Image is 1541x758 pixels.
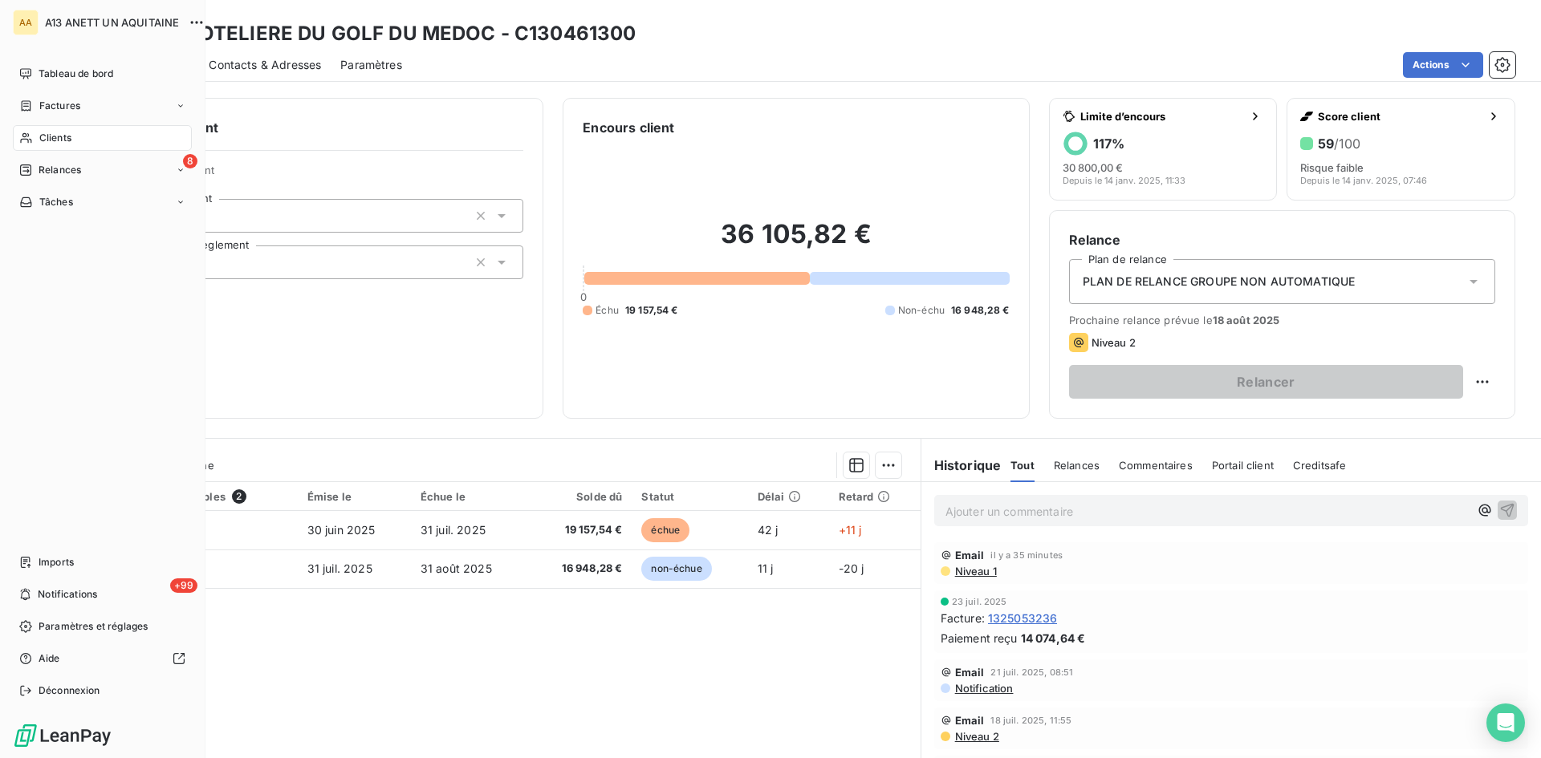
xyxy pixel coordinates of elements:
span: 30 juin 2025 [307,523,376,537]
span: Paramètres et réglages [39,619,148,634]
span: 19 157,54 € [625,303,678,318]
span: Imports [39,555,74,570]
span: Risque faible [1300,161,1364,174]
span: 1325053236 [988,610,1058,626]
span: +99 [170,578,197,593]
span: -20 j [839,561,864,575]
span: Creditsafe [1293,459,1347,472]
a: Tableau de bord [13,61,192,87]
span: 0 [580,290,587,303]
span: Portail client [1212,459,1274,472]
div: Retard [839,490,911,503]
span: 16 948,28 € [538,561,622,577]
span: 14 074,64 € [1021,630,1086,647]
span: échue [641,518,689,542]
span: 16 948,28 € [951,303,1010,318]
button: Limite d’encours117%30 800,00 €Depuis le 14 janv. 2025, 11:33 [1049,98,1278,201]
span: Notifications [38,587,97,602]
div: AA [13,10,39,35]
span: 30 800,00 € [1063,161,1123,174]
span: Notification [953,682,1014,695]
div: Open Intercom Messenger [1486,703,1525,742]
span: il y a 35 minutes [990,550,1063,560]
a: Imports [13,549,192,575]
span: Email [955,714,985,727]
span: Paiement reçu [941,630,1018,647]
span: +11 j [839,523,862,537]
span: Email [955,549,985,561]
span: Relances [39,163,81,177]
span: 2 [232,489,246,504]
span: 18 août 2025 [1213,314,1280,326]
a: Aide [13,646,192,671]
div: Statut [641,490,738,503]
span: Tableau de bord [39,67,113,81]
span: 31 août 2025 [421,561,492,575]
span: Niveau 1 [953,565,997,578]
span: 23 juil. 2025 [952,597,1007,606]
h6: Historique [921,456,1002,475]
h6: 59 [1318,136,1360,152]
span: A13 ANETT UN AQUITAINE [45,16,179,29]
span: Déconnexion [39,683,100,698]
span: non-échue [641,557,711,581]
span: Prochaine relance prévue le [1069,314,1495,326]
span: Commentaires [1119,459,1193,472]
div: Échue le [421,490,518,503]
button: Actions [1403,52,1483,78]
h6: Encours client [583,118,674,137]
span: Contacts & Adresses [209,57,321,73]
a: 8Relances [13,157,192,183]
span: Aide [39,651,60,666]
span: Tout [1010,459,1035,472]
h6: 117 % [1093,136,1124,152]
span: Factures [39,99,80,113]
span: 31 juil. 2025 [421,523,486,537]
span: Clients [39,131,71,145]
h6: Relance [1069,230,1495,249]
div: Pièces comptables [125,489,287,504]
span: Échu [596,303,619,318]
button: Score client59/100Risque faibleDepuis le 14 janv. 2025, 07:46 [1287,98,1515,201]
span: Email [955,666,985,679]
div: Émise le [307,490,401,503]
span: Propriétés Client [129,164,523,186]
span: 42 j [758,523,779,537]
span: 8 [183,154,197,168]
span: /100 [1334,136,1360,152]
span: Limite d’encours [1080,110,1243,123]
div: Solde dû [538,490,622,503]
span: Paramètres [340,57,402,73]
span: PLAN DE RELANCE GROUPE NON AUTOMATIQUE [1083,274,1356,290]
h3: STE HOTELIERE DU GOLF DU MEDOC - C130461300 [141,19,636,48]
span: 19 157,54 € [538,522,622,538]
span: 11 j [758,561,774,575]
span: Non-échu [898,303,945,318]
span: Niveau 2 [953,730,999,743]
a: Clients [13,125,192,151]
span: 21 juil. 2025, 08:51 [990,667,1073,677]
a: Tâches [13,189,192,215]
a: Factures [13,93,192,119]
h2: 36 105,82 € [583,218,1009,266]
span: 31 juil. 2025 [307,561,372,575]
span: Facture : [941,610,985,626]
h6: Informations client [97,118,523,137]
span: Score client [1318,110,1481,123]
span: Niveau 2 [1092,336,1136,349]
span: Depuis le 14 janv. 2025, 07:46 [1300,176,1427,185]
button: Relancer [1069,365,1463,399]
img: Logo LeanPay [13,723,112,748]
span: Relances [1054,459,1100,472]
a: Paramètres et réglages [13,614,192,639]
span: 18 juil. 2025, 11:55 [990,715,1071,725]
span: Tâches [39,195,73,209]
div: Délai [758,490,819,503]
